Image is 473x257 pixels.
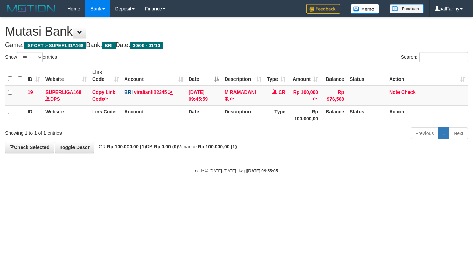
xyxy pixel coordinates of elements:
[130,42,163,49] span: 30/09 - 01/10
[107,144,146,149] strong: Rp 100.000,00 (1)
[43,105,90,125] th: Website
[390,4,424,13] img: panduan.png
[288,66,321,86] th: Amount: activate to sort column ascending
[90,66,122,86] th: Link Code: activate to sort column ascending
[225,89,256,95] a: M RAMADANI
[347,105,387,125] th: Status
[5,25,468,38] h1: Mutasi Bank
[264,66,288,86] th: Type: activate to sort column ascending
[5,42,468,49] h4: Game: Bank: Date:
[43,66,90,86] th: Website: activate to sort column ascending
[449,127,468,139] a: Next
[389,89,400,95] a: Note
[230,96,235,102] a: Copy M RAMADANI to clipboard
[347,66,387,86] th: Status
[195,169,278,173] small: code © [DATE]-[DATE] dwg |
[321,86,347,106] td: Rp 976,568
[401,52,468,62] label: Search:
[306,4,340,14] img: Feedback.jpg
[5,3,57,14] img: MOTION_logo.png
[45,89,81,95] a: SUPERLIGA168
[186,86,222,106] td: [DATE] 09:45:59
[102,42,115,49] span: BRI
[25,105,43,125] th: ID
[198,144,237,149] strong: Rp 100.000,00 (1)
[5,142,54,153] a: Check Selected
[438,127,449,139] a: 1
[90,105,122,125] th: Link Code
[5,127,192,136] div: Showing 1 to 1 of 1 entries
[43,86,90,106] td: DPS
[186,66,222,86] th: Date: activate to sort column descending
[288,105,321,125] th: Rp 100.000,00
[25,66,43,86] th: ID: activate to sort column ascending
[154,144,178,149] strong: Rp 0,00 (0)
[186,105,222,125] th: Date
[222,105,264,125] th: Description
[387,66,468,86] th: Action: activate to sort column ascending
[313,96,318,102] a: Copy Rp 100,000 to clipboard
[247,169,278,173] strong: [DATE] 09:55:05
[411,127,438,139] a: Previous
[24,42,86,49] span: ISPORT > SUPERLIGA168
[419,52,468,62] input: Search:
[5,52,57,62] label: Show entries
[122,66,186,86] th: Account: activate to sort column ascending
[401,89,416,95] a: Check
[92,89,116,102] a: Copy Link Code
[264,105,288,125] th: Type
[387,105,468,125] th: Action
[28,89,33,95] span: 19
[168,89,173,95] a: Copy viralianti12345 to clipboard
[321,66,347,86] th: Balance
[17,52,43,62] select: Showentries
[122,105,186,125] th: Account
[279,89,285,95] span: CR
[124,89,133,95] span: BRI
[95,144,237,149] span: CR: DB: Variance:
[55,142,94,153] a: Toggle Descr
[134,89,167,95] a: viralianti12345
[321,105,347,125] th: Balance
[288,86,321,106] td: Rp 100,000
[222,66,264,86] th: Description: activate to sort column ascending
[351,4,379,14] img: Button%20Memo.svg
